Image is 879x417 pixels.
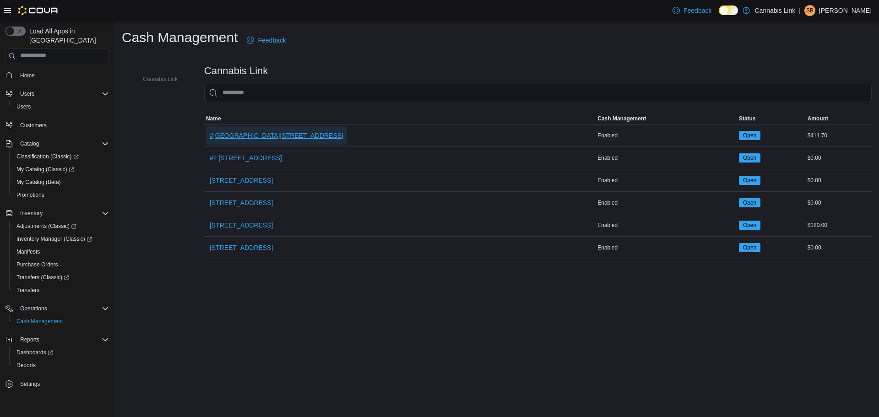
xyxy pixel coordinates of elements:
span: Catalog [20,140,39,147]
button: #[GEOGRAPHIC_DATA][STREET_ADDRESS] [206,126,347,145]
p: [PERSON_NAME] [819,5,872,16]
span: Transfers (Classic) [16,274,69,281]
span: Purchase Orders [16,261,58,268]
span: Customers [16,119,109,131]
div: $0.00 [806,242,872,253]
a: Settings [16,379,43,390]
a: Customers [16,120,50,131]
span: Reports [20,336,39,343]
a: Feedback [243,31,289,49]
span: My Catalog (Classic) [16,166,74,173]
span: [STREET_ADDRESS] [210,243,273,252]
nav: Complex example [5,65,109,415]
button: Purchase Orders [9,258,113,271]
span: Inventory [16,208,109,219]
button: Inventory [16,208,46,219]
button: Reports [2,333,113,346]
span: Open [743,176,756,184]
span: My Catalog (Beta) [13,177,109,188]
span: Cash Management [13,316,109,327]
div: Enabled [596,197,737,208]
span: Settings [20,380,40,388]
a: Adjustments (Classic) [9,220,113,233]
a: Users [13,101,34,112]
button: Cash Management [9,315,113,328]
span: Adjustments (Classic) [16,222,76,230]
a: My Catalog (Beta) [13,177,65,188]
button: Cannabis Link [130,74,181,85]
span: Open [739,153,760,162]
span: Classification (Classic) [16,153,79,160]
span: Manifests [16,248,40,255]
button: My Catalog (Beta) [9,176,113,189]
span: Reports [13,360,109,371]
span: Users [13,101,109,112]
button: #2 [STREET_ADDRESS] [206,149,286,167]
button: Promotions [9,189,113,201]
span: Cash Management [16,318,63,325]
button: [STREET_ADDRESS] [206,216,277,234]
span: Promotions [13,190,109,200]
h1: Cash Management [122,28,238,47]
span: Home [16,70,109,81]
a: Cash Management [13,316,66,327]
button: Catalog [2,137,113,150]
span: Open [739,176,760,185]
span: Inventory [20,210,43,217]
div: Enabled [596,175,737,186]
input: Dark Mode [719,5,738,15]
span: Open [743,244,756,252]
span: Open [743,221,756,229]
p: Cannabis Link [754,5,795,16]
div: $0.00 [806,152,872,163]
span: Operations [16,303,109,314]
div: Enabled [596,220,737,231]
button: Users [9,100,113,113]
span: Transfers [16,287,39,294]
button: Customers [2,119,113,132]
div: Enabled [596,130,737,141]
button: [STREET_ADDRESS] [206,171,277,190]
div: $0.00 [806,175,872,186]
a: Transfers (Classic) [9,271,113,284]
span: Reports [16,362,36,369]
span: Customers [20,122,47,129]
span: [STREET_ADDRESS] [210,176,273,185]
span: Transfers [13,285,109,296]
span: Open [739,221,760,230]
span: Users [16,103,31,110]
p: | [799,5,801,16]
span: Status [739,115,756,122]
span: Cannabis Link [143,76,178,83]
button: [STREET_ADDRESS] [206,238,277,257]
div: $180.00 [806,220,872,231]
a: Adjustments (Classic) [13,221,80,232]
a: Purchase Orders [13,259,62,270]
button: Transfers [9,284,113,297]
span: Name [206,115,221,122]
button: Inventory [2,207,113,220]
span: Load All Apps in [GEOGRAPHIC_DATA] [26,27,109,45]
button: Users [2,87,113,100]
span: Open [739,243,760,252]
a: Classification (Classic) [9,150,113,163]
span: Dashboards [13,347,109,358]
span: My Catalog (Beta) [16,179,61,186]
span: Open [739,131,760,140]
img: Cova [18,6,59,15]
div: Enabled [596,242,737,253]
span: Users [20,90,34,97]
span: Feedback [684,6,711,15]
a: Transfers (Classic) [13,272,73,283]
span: Open [743,199,756,207]
span: Manifests [13,246,109,257]
span: Open [743,154,756,162]
span: Users [16,88,109,99]
span: #[GEOGRAPHIC_DATA][STREET_ADDRESS] [210,131,343,140]
span: Home [20,72,35,79]
button: Home [2,69,113,82]
a: Promotions [13,190,48,200]
input: This is a search bar. As you type, the results lower in the page will automatically filter. [204,84,872,102]
span: [STREET_ADDRESS] [210,221,273,230]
